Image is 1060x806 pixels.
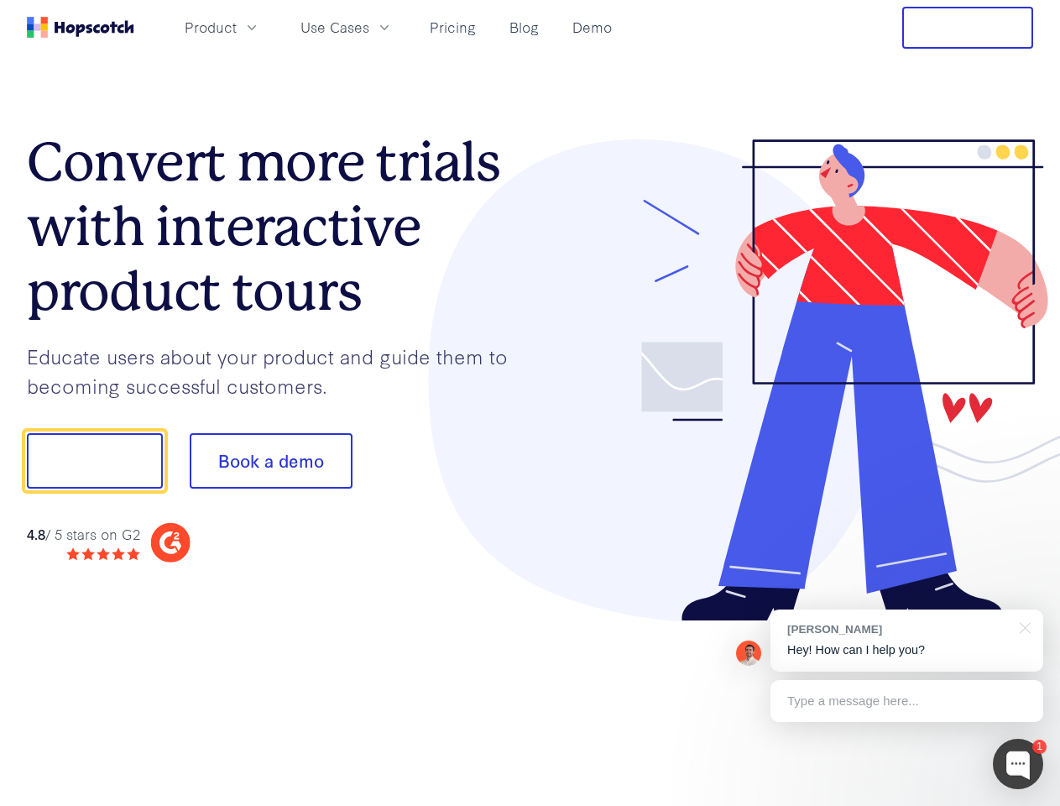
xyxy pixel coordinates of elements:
a: Home [27,17,134,38]
div: 1 [1032,740,1047,754]
p: Hey! How can I help you? [787,641,1026,659]
div: / 5 stars on G2 [27,524,140,545]
a: Pricing [423,13,483,41]
p: Educate users about your product and guide them to becoming successful customers. [27,342,530,400]
div: Type a message here... [770,680,1043,722]
button: Free Trial [902,7,1033,49]
button: Book a demo [190,433,352,489]
button: Use Cases [290,13,403,41]
span: Use Cases [300,17,369,38]
div: [PERSON_NAME] [787,621,1010,637]
button: Product [175,13,270,41]
h1: Convert more trials with interactive product tours [27,130,530,323]
a: Demo [566,13,619,41]
strong: 4.8 [27,524,45,543]
span: Product [185,17,237,38]
button: Show me! [27,433,163,489]
img: Mark Spera [736,641,761,666]
a: Blog [503,13,546,41]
